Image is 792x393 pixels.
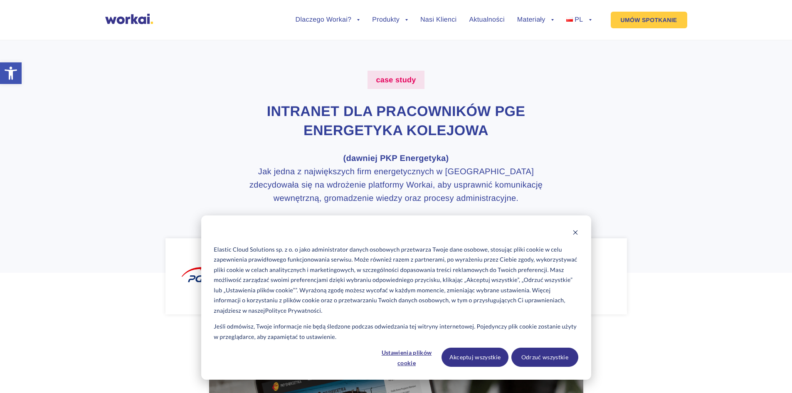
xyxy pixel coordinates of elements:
button: Odrzuć wszystkie [511,348,578,367]
button: Ustawienia plików cookie [375,348,439,367]
a: Polityce Prywatności. [265,306,323,316]
button: Dismiss cookie banner [572,228,578,239]
span: PL [575,16,583,23]
div: Cookie banner [201,215,591,380]
a: UMÓW SPOTKANIE [611,12,687,28]
p: Elastic Cloud Solutions sp. z o. o jako administrator danych osobowych przetwarza Twoje dane osob... [214,245,578,316]
a: PL [566,17,592,23]
a: Produkty [372,17,408,23]
a: Dlaczego Workai? [296,17,360,23]
p: Jeśli odmówisz, Twoje informacje nie będą śledzone podczas odwiedzania tej witryny internetowej. ... [214,321,578,342]
a: Nasi Klienci [420,17,456,23]
a: Aktualności [469,17,504,23]
h3: Jak jedna z największych firm energetycznych w [GEOGRAPHIC_DATA] zdecydowała się na wdrożenie pla... [234,152,558,205]
button: Akceptuj wszystkie [442,348,508,367]
h1: Intranet dla pracowników PGE Energetyka Kolejowa [234,102,558,141]
strong: (dawniej PKP Energetyka) [343,154,449,163]
a: Materiały [517,17,554,23]
label: case study [368,71,424,89]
